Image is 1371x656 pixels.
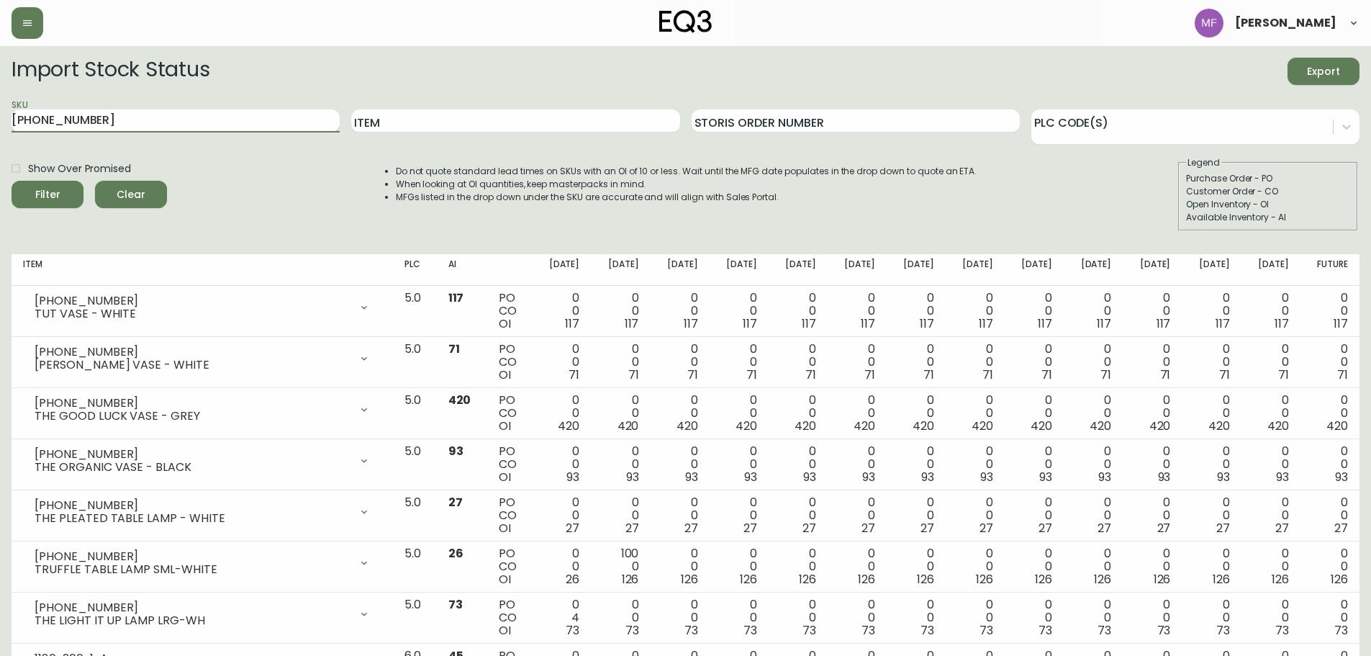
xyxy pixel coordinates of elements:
div: 0 0 [1016,292,1052,331]
span: 126 [681,571,698,588]
span: 420 [1208,418,1230,434]
div: 0 0 [602,445,638,484]
span: OI [499,367,511,383]
div: 0 0 [543,547,579,586]
div: 0 0 [602,394,638,433]
td: 5.0 [393,593,436,644]
div: [PHONE_NUMBER][PERSON_NAME] VASE - WHITE [23,343,381,374]
div: Open Inventory - OI [1186,198,1350,211]
span: 420 [795,418,816,434]
div: 0 0 [543,394,579,433]
div: [PHONE_NUMBER]THE GOOD LUCK VASE - GREY [23,394,381,426]
div: 0 0 [661,445,697,484]
span: 93 [626,469,639,485]
span: 71 [448,341,460,357]
div: 0 0 [839,547,875,586]
span: 27 [566,520,579,536]
span: 71 [569,367,579,383]
span: 93 [744,469,757,485]
div: [PHONE_NUMBER] [35,295,350,307]
div: 0 0 [661,547,697,586]
div: THE ORGANIC VASE - BLACK [35,461,350,474]
span: 27 [920,520,934,536]
div: 0 0 [1075,598,1111,637]
span: 71 [1160,367,1171,383]
div: 0 0 [780,445,816,484]
span: 117 [565,315,579,332]
span: 71 [1337,367,1348,383]
span: 93 [862,469,875,485]
span: 27 [861,520,875,536]
span: 93 [1039,469,1052,485]
div: THE LIGHT IT UP LAMP LRG-WH [35,614,350,627]
div: [PHONE_NUMBER]THE ORGANIC VASE - BLACK [23,445,381,477]
th: PLC [393,254,436,286]
div: 0 0 [1253,547,1289,586]
th: [DATE] [769,254,828,286]
span: 73 [684,622,698,639]
span: 420 [972,418,993,434]
span: Clear [107,186,155,204]
div: 0 0 [1016,496,1052,535]
span: 93 [1217,469,1230,485]
span: 27 [448,494,463,511]
span: 27 [1275,520,1289,536]
span: 93 [803,469,816,485]
div: 0 0 [1016,445,1052,484]
span: 73 [1275,622,1289,639]
th: [DATE] [1005,254,1064,286]
div: 0 0 [898,598,934,637]
div: 0 0 [780,394,816,433]
div: 0 0 [1193,343,1229,382]
div: 0 0 [1016,598,1052,637]
span: 117 [743,315,757,332]
span: 93 [448,443,463,459]
span: 126 [622,571,639,588]
span: 71 [1278,367,1289,383]
div: 0 0 [780,292,816,331]
span: OI [499,520,511,536]
span: 117 [1216,315,1230,332]
span: 117 [625,315,639,332]
div: TRUFFLE TABLE LAMP SML-WHITE [35,563,350,576]
div: Available Inventory - AI [1186,211,1350,224]
div: PO CO [499,445,521,484]
div: PO CO [499,598,521,637]
div: 0 0 [602,496,638,535]
th: AI [437,254,487,286]
div: PO CO [499,547,521,586]
span: 26 [448,545,463,562]
div: 0 0 [1075,445,1111,484]
div: 0 0 [957,445,993,484]
span: 73 [861,622,875,639]
div: [PHONE_NUMBER]TUT VASE - WHITE [23,292,381,323]
th: [DATE] [887,254,946,286]
span: 73 [979,622,993,639]
span: 117 [1097,315,1111,332]
div: 0 0 [1312,343,1348,382]
li: Do not quote standard lead times on SKUs with an OI of 10 or less. Wait until the MFG date popula... [396,165,977,178]
div: 0 0 [898,496,934,535]
div: 0 0 [1134,598,1170,637]
div: [PHONE_NUMBER] [35,550,350,563]
div: 0 0 [602,292,638,331]
div: 0 0 [661,496,697,535]
div: 0 0 [1016,394,1052,433]
span: 73 [1098,622,1111,639]
span: 71 [1219,367,1230,383]
span: 27 [1098,520,1111,536]
span: 93 [980,469,993,485]
span: 420 [913,418,934,434]
span: 420 [1090,418,1111,434]
div: 0 0 [1134,394,1170,433]
div: TUT VASE - WHITE [35,307,350,320]
div: 0 0 [543,496,579,535]
th: [DATE] [1123,254,1182,286]
span: 420 [1031,418,1052,434]
span: 73 [1216,622,1230,639]
div: 0 0 [957,394,993,433]
span: 420 [854,418,875,434]
span: 93 [1098,469,1111,485]
th: [DATE] [1182,254,1241,286]
div: 0 0 [1075,343,1111,382]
